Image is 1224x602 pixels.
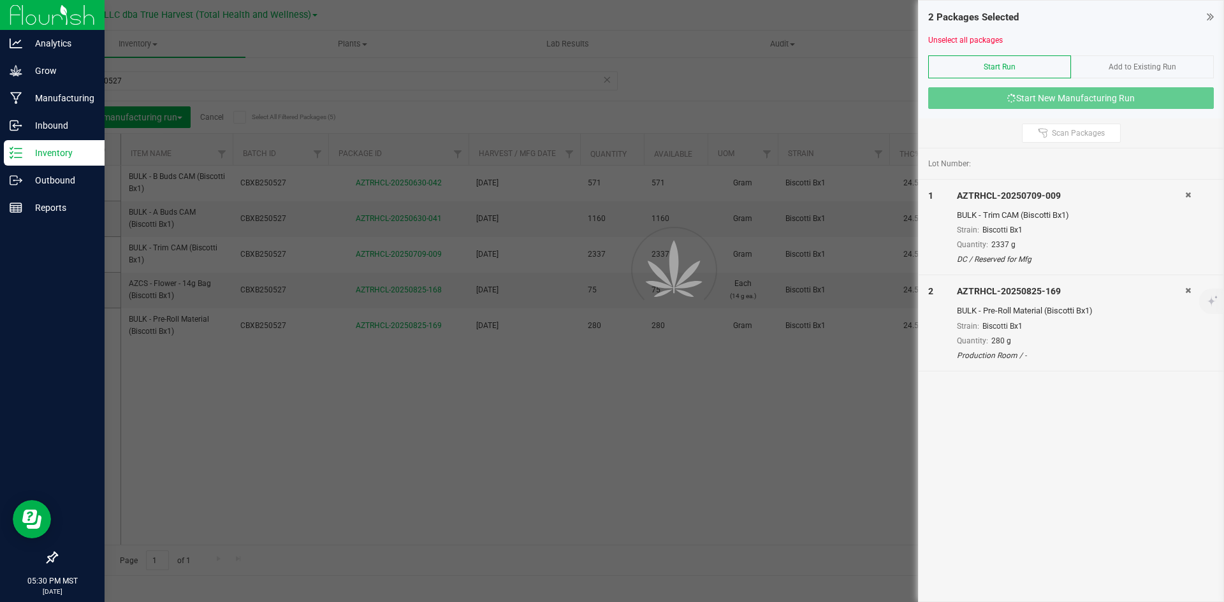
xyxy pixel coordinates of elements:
inline-svg: Manufacturing [10,92,22,104]
p: Inventory [22,145,99,161]
a: Unselect all packages [928,36,1003,45]
div: BULK - Pre-Roll Material (Biscotti Bx1) [957,305,1185,317]
button: Start New Manufacturing Run [928,87,1214,109]
span: Biscotti Bx1 [982,226,1023,234]
div: DC / Reserved for Mfg [957,254,1185,265]
p: [DATE] [6,587,99,596]
inline-svg: Reports [10,201,22,214]
span: Quantity: [957,336,988,345]
p: Analytics [22,36,99,51]
span: Biscotti Bx1 [982,322,1023,331]
p: Reports [22,200,99,215]
p: Outbound [22,173,99,188]
button: Scan Packages [1022,124,1121,143]
div: AZTRHCL-20250709-009 [957,189,1185,203]
span: 280 g [991,336,1011,345]
inline-svg: Inventory [10,147,22,159]
div: AZTRHCL-20250825-169 [957,285,1185,298]
p: Grow [22,63,99,78]
p: Inbound [22,118,99,133]
p: Manufacturing [22,90,99,106]
iframe: Resource center [13,500,51,538]
inline-svg: Outbound [10,174,22,187]
span: Add to Existing Run [1109,62,1176,71]
span: Quantity: [957,240,988,249]
span: 2 [928,286,933,296]
div: Production Room / - [957,350,1185,361]
inline-svg: Grow [10,64,22,77]
span: Strain: [957,226,979,234]
span: Lot Number: [928,158,971,169]
span: Strain: [957,322,979,331]
span: Scan Packages [1052,128,1105,138]
inline-svg: Inbound [10,119,22,132]
inline-svg: Analytics [10,37,22,50]
div: BULK - Trim CAM (Biscotti Bx1) [957,209,1185,222]
span: 2337 g [991,240,1016,249]
p: 05:30 PM MST [6,575,99,587]
span: 1 [928,190,933,201]
span: Start Run [984,62,1016,71]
